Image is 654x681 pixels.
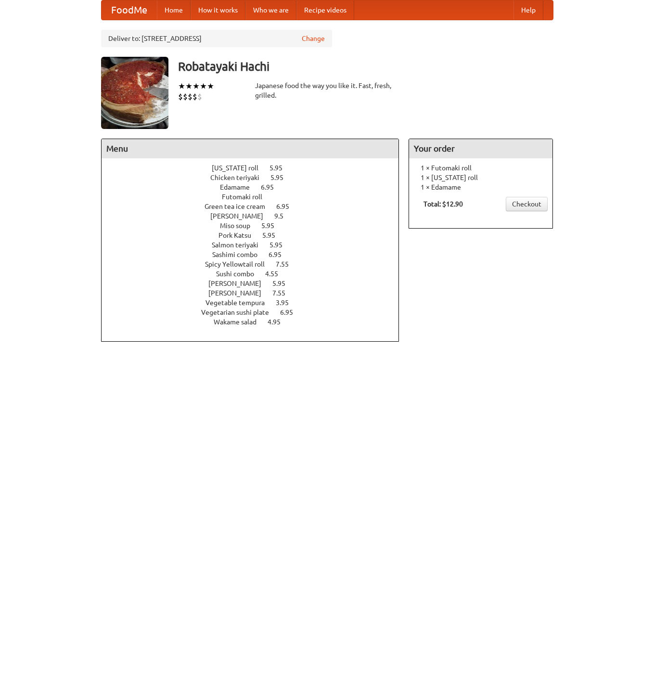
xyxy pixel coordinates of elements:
[185,81,192,91] li: ★
[276,260,298,268] span: 7.55
[272,289,295,297] span: 7.55
[261,183,283,191] span: 6.95
[220,222,292,230] a: Miso soup 5.95
[269,251,291,258] span: 6.95
[268,318,290,326] span: 4.95
[414,173,548,182] li: 1 × [US_STATE] roll
[261,222,284,230] span: 5.95
[212,164,300,172] a: [US_STATE] roll 5.95
[212,164,268,172] span: [US_STATE] roll
[192,91,197,102] li: $
[414,163,548,173] li: 1 × Futomaki roll
[269,241,292,249] span: 5.95
[210,174,269,181] span: Chicken teriyaki
[201,308,311,316] a: Vegetarian sushi plate 6.95
[102,0,157,20] a: FoodMe
[192,81,200,91] li: ★
[178,57,553,76] h3: Robatayaki Hachi
[296,0,354,20] a: Recipe videos
[222,193,290,201] a: Futomaki roll
[265,270,288,278] span: 4.55
[200,81,207,91] li: ★
[210,212,301,220] a: [PERSON_NAME] 9.5
[212,241,268,249] span: Salmon teriyaki
[276,299,298,307] span: 3.95
[183,91,188,102] li: $
[218,231,261,239] span: Pork Katsu
[208,280,271,287] span: [PERSON_NAME]
[210,212,273,220] span: [PERSON_NAME]
[178,91,183,102] li: $
[205,299,274,307] span: Vegetable tempura
[506,197,548,211] a: Checkout
[205,203,275,210] span: Green tea ice cream
[513,0,543,20] a: Help
[205,260,274,268] span: Spicy Yellowtail roll
[216,270,264,278] span: Sushi combo
[302,34,325,43] a: Change
[208,289,303,297] a: [PERSON_NAME] 7.55
[220,183,292,191] a: Edamame 6.95
[208,289,271,297] span: [PERSON_NAME]
[212,251,267,258] span: Sashimi combo
[197,91,202,102] li: $
[178,81,185,91] li: ★
[102,139,399,158] h4: Menu
[272,280,295,287] span: 5.95
[280,308,303,316] span: 6.95
[201,308,279,316] span: Vegetarian sushi plate
[274,212,293,220] span: 9.5
[212,241,300,249] a: Salmon teriyaki 5.95
[220,183,259,191] span: Edamame
[423,200,463,208] b: Total: $12.90
[245,0,296,20] a: Who we are
[262,231,285,239] span: 5.95
[216,270,296,278] a: Sushi combo 4.55
[207,81,214,91] li: ★
[101,57,168,129] img: angular.jpg
[210,174,301,181] a: Chicken teriyaki 5.95
[222,193,272,201] span: Futomaki roll
[269,164,292,172] span: 5.95
[276,203,299,210] span: 6.95
[191,0,245,20] a: How it works
[101,30,332,47] div: Deliver to: [STREET_ADDRESS]
[414,182,548,192] li: 1 × Edamame
[157,0,191,20] a: Home
[214,318,298,326] a: Wakame salad 4.95
[205,203,307,210] a: Green tea ice cream 6.95
[205,260,307,268] a: Spicy Yellowtail roll 7.55
[409,139,552,158] h4: Your order
[188,91,192,102] li: $
[214,318,266,326] span: Wakame salad
[270,174,293,181] span: 5.95
[208,280,303,287] a: [PERSON_NAME] 5.95
[205,299,307,307] a: Vegetable tempura 3.95
[255,81,399,100] div: Japanese food the way you like it. Fast, fresh, grilled.
[220,222,260,230] span: Miso soup
[212,251,299,258] a: Sashimi combo 6.95
[218,231,293,239] a: Pork Katsu 5.95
